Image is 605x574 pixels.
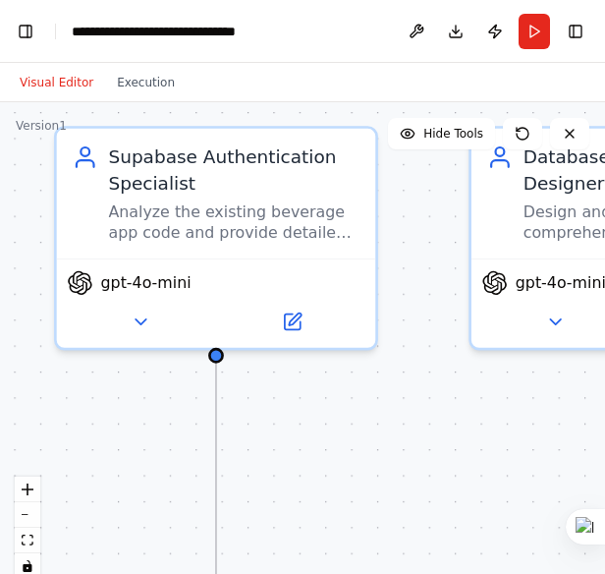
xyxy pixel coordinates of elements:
div: Version 1 [16,118,67,134]
span: Hide Tools [423,126,483,142]
button: Hide Tools [388,118,495,149]
button: Visual Editor [8,71,105,94]
button: Execution [105,71,187,94]
button: zoom in [15,477,40,502]
div: Supabase Authentication SpecialistAnalyze the existing beverage app code and provide detailed imp... [54,126,378,350]
button: zoom out [15,502,40,528]
button: Show right sidebar [562,18,589,45]
button: Show left sidebar [12,18,39,45]
div: Supabase Authentication Specialist [108,144,359,197]
span: gpt-4o-mini [101,272,192,293]
nav: breadcrumb [72,22,236,41]
button: fit view [15,528,40,553]
button: Open in side panel [219,307,365,338]
div: Analyze the existing beverage app code and provide detailed implementation guidance for integrati... [108,201,359,243]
